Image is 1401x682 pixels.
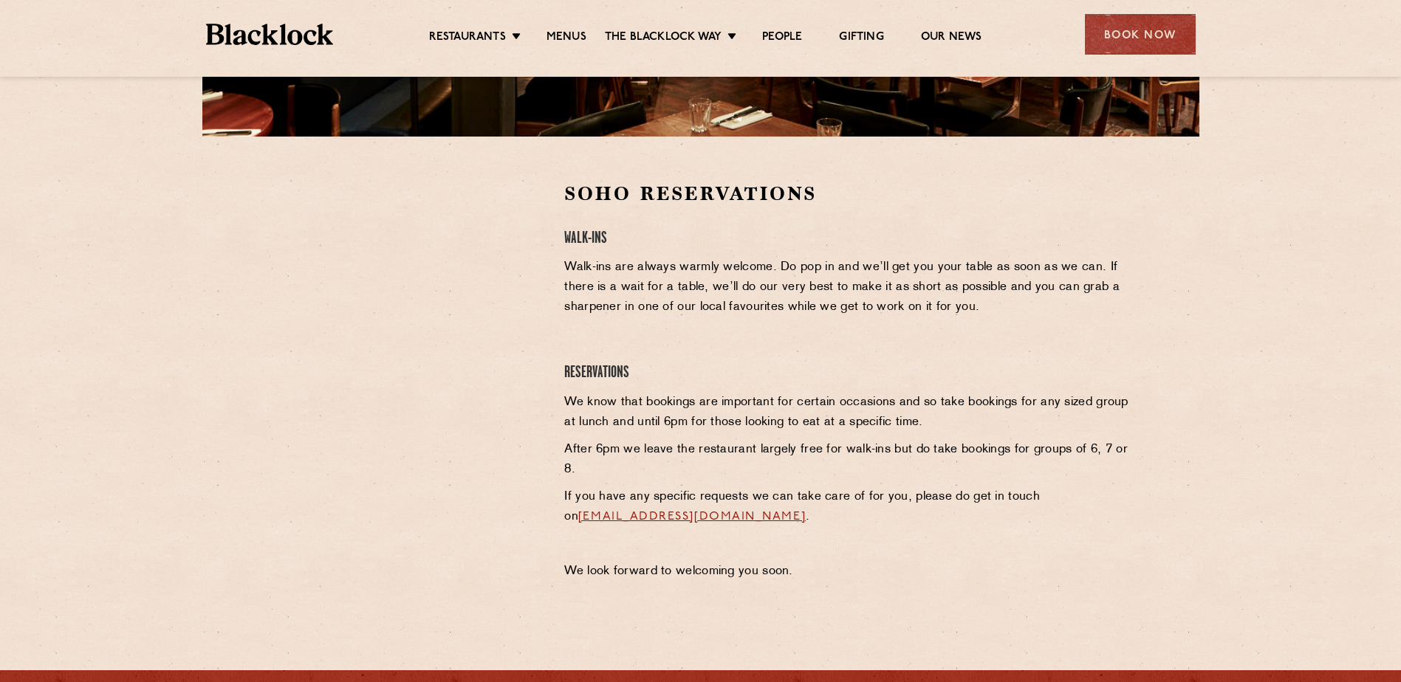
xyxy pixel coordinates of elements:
p: Walk-ins are always warmly welcome. Do pop in and we’ll get you your table as soon as we can. If ... [564,258,1131,317]
h2: Soho Reservations [564,181,1131,207]
p: After 6pm we leave the restaurant largely free for walk-ins but do take bookings for groups of 6,... [564,440,1131,480]
a: People [762,30,802,46]
a: The Blacklock Way [605,30,722,46]
h4: Walk-Ins [564,229,1131,249]
p: We know that bookings are important for certain occasions and so take bookings for any sized grou... [564,393,1131,433]
img: BL_Textured_Logo-footer-cropped.svg [206,24,334,45]
a: Restaurants [429,30,506,46]
div: Book Now [1085,14,1196,55]
a: [EMAIL_ADDRESS][DOMAIN_NAME] [578,511,806,523]
a: Our News [921,30,982,46]
a: Gifting [839,30,883,46]
a: Menus [547,30,586,46]
h4: Reservations [564,363,1131,383]
iframe: OpenTable make booking widget [323,181,489,403]
p: We look forward to welcoming you soon. [564,562,1131,582]
p: If you have any specific requests we can take care of for you, please do get in touch on . [564,487,1131,527]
